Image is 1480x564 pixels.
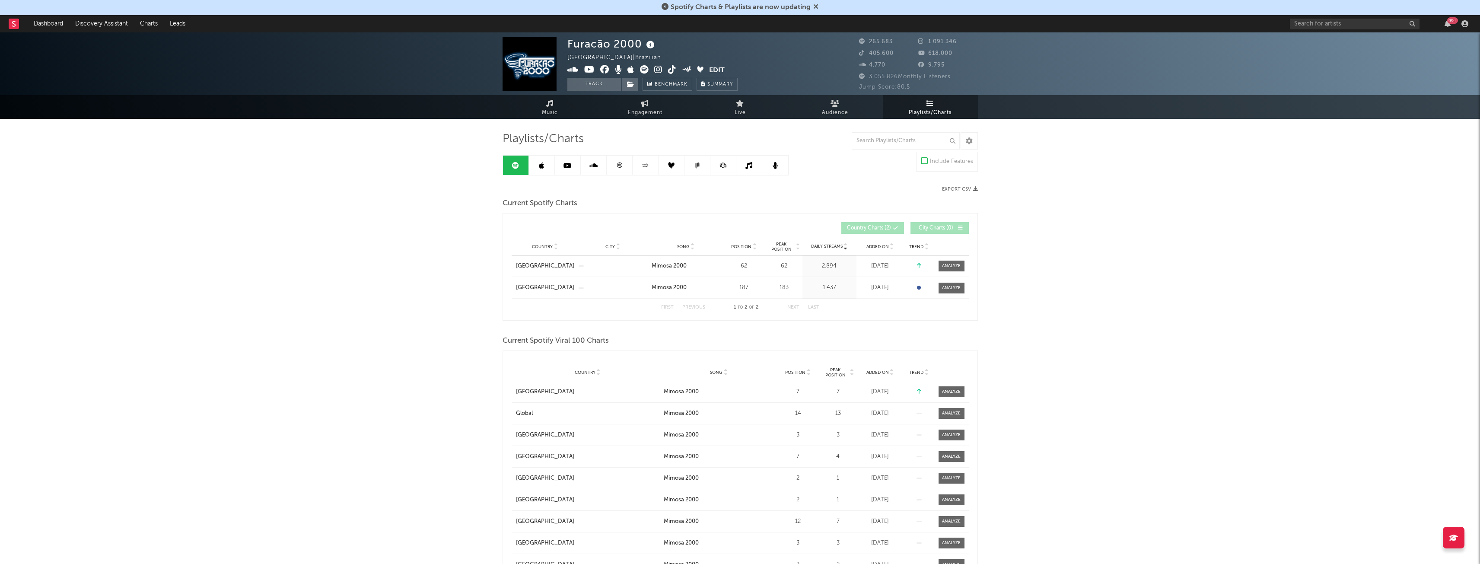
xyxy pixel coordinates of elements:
[918,62,945,68] span: 9.795
[813,4,818,11] span: Dismiss
[664,388,699,396] div: Mimosa 2000
[822,108,848,118] span: Audience
[731,244,751,249] span: Position
[942,187,978,192] button: Export CSV
[859,74,951,80] span: 3.055.826 Monthly Listeners
[503,134,584,144] span: Playlists/Charts
[918,39,957,45] span: 1.091.346
[859,51,894,56] span: 405.600
[516,452,659,461] a: [GEOGRAPHIC_DATA]
[516,262,574,271] div: [GEOGRAPHIC_DATA]
[822,474,854,483] div: 1
[682,305,705,310] button: Previous
[664,431,774,440] a: Mimosa 2000
[671,4,811,11] span: Spotify Charts & Playlists are now updating
[542,108,558,118] span: Music
[710,370,722,375] span: Song
[822,496,854,504] div: 1
[677,244,690,249] span: Song
[909,370,923,375] span: Trend
[503,95,598,119] a: Music
[693,95,788,119] a: Live
[725,284,764,292] div: 187
[134,15,164,32] a: Charts
[785,370,805,375] span: Position
[664,409,774,418] a: Mimosa 2000
[516,409,533,418] div: Global
[516,409,659,418] a: Global
[859,452,902,461] div: [DATE]
[822,431,854,440] div: 3
[164,15,191,32] a: Leads
[779,409,818,418] div: 14
[664,517,774,526] a: Mimosa 2000
[859,474,902,483] div: [DATE]
[779,452,818,461] div: 7
[664,431,699,440] div: Mimosa 2000
[664,474,774,483] a: Mimosa 2000
[598,95,693,119] a: Engagement
[661,305,674,310] button: First
[69,15,134,32] a: Discovery Assistant
[787,305,799,310] button: Next
[516,388,574,396] div: [GEOGRAPHIC_DATA]
[859,388,902,396] div: [DATE]
[822,517,854,526] div: 7
[909,108,952,118] span: Playlists/Charts
[1290,19,1420,29] input: Search for artists
[643,78,692,91] a: Benchmark
[567,37,657,51] div: Furacão 2000
[664,452,774,461] a: Mimosa 2000
[652,284,720,292] a: Mimosa 2000
[725,262,764,271] div: 62
[664,539,774,548] a: Mimosa 2000
[779,431,818,440] div: 3
[822,539,854,548] div: 3
[652,262,687,271] div: Mimosa 2000
[628,108,662,118] span: Engagement
[866,244,889,249] span: Added On
[859,62,885,68] span: 4.770
[779,388,818,396] div: 7
[516,539,574,548] div: [GEOGRAPHIC_DATA]
[859,409,902,418] div: [DATE]
[664,496,699,504] div: Mimosa 2000
[28,15,69,32] a: Dashboard
[575,370,595,375] span: Country
[664,496,774,504] a: Mimosa 2000
[652,262,720,271] a: Mimosa 2000
[779,496,818,504] div: 2
[859,84,910,90] span: Jump Score: 80.5
[516,452,574,461] div: [GEOGRAPHIC_DATA]
[664,452,699,461] div: Mimosa 2000
[822,452,854,461] div: 4
[516,517,574,526] div: [GEOGRAPHIC_DATA]
[805,262,854,271] div: 2.894
[664,517,699,526] div: Mimosa 2000
[852,132,960,150] input: Search Playlists/Charts
[503,198,577,209] span: Current Spotify Charts
[768,284,800,292] div: 183
[916,226,956,231] span: City Charts ( 0 )
[859,539,902,548] div: [DATE]
[516,539,659,548] a: [GEOGRAPHIC_DATA]
[516,284,574,292] div: [GEOGRAPHIC_DATA]
[664,539,699,548] div: Mimosa 2000
[910,222,969,234] button: City Charts(0)
[516,496,659,504] a: [GEOGRAPHIC_DATA]
[811,243,843,250] span: Daily Streams
[768,262,800,271] div: 62
[605,244,615,249] span: City
[516,517,659,526] a: [GEOGRAPHIC_DATA]
[859,431,902,440] div: [DATE]
[503,336,609,346] span: Current Spotify Viral 100 Charts
[722,303,770,313] div: 1 2 2
[859,496,902,504] div: [DATE]
[516,388,659,396] a: [GEOGRAPHIC_DATA]
[516,474,659,483] a: [GEOGRAPHIC_DATA]
[709,65,725,76] button: Edit
[822,409,854,418] div: 13
[859,39,893,45] span: 265.683
[1447,17,1458,24] div: 99 +
[841,222,904,234] button: Country Charts(2)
